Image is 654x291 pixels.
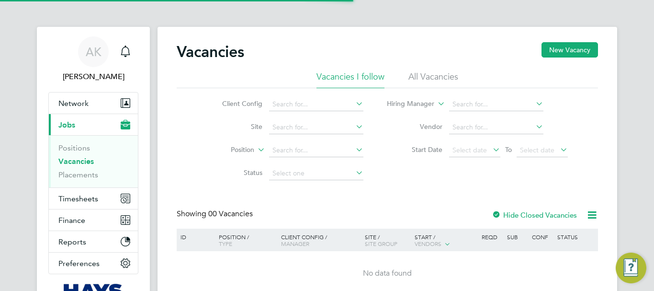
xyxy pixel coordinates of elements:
div: ID [178,229,212,245]
label: Site [207,122,262,131]
div: Conf [530,229,554,245]
a: AK[PERSON_NAME] [48,36,138,82]
input: Search for... [269,144,363,157]
div: Showing [177,209,255,219]
button: Finance [49,210,138,231]
div: Position / [212,229,279,252]
div: No data found [178,268,597,279]
input: Search for... [449,98,543,111]
li: Vacancies I follow [316,71,384,88]
div: Reqd [479,229,504,245]
div: Client Config / [279,229,362,252]
h2: Vacancies [177,42,244,61]
span: Reports [58,237,86,246]
label: Hide Closed Vacancies [492,210,577,220]
button: Reports [49,231,138,252]
span: Preferences [58,259,100,268]
button: Preferences [49,253,138,274]
label: Position [199,145,254,155]
label: Status [207,168,262,177]
span: Network [58,99,89,108]
input: Search for... [269,121,363,134]
button: Engage Resource Center [616,253,646,283]
span: Vendors [415,240,441,247]
span: AK [86,46,101,58]
span: Manager [281,240,309,247]
a: Vacancies [58,157,94,166]
span: Select date [452,146,487,154]
span: 00 Vacancies [208,209,253,219]
button: New Vacancy [541,42,598,58]
input: Search for... [449,121,543,134]
button: Jobs [49,114,138,135]
div: Site / [362,229,413,252]
span: Timesheets [58,194,98,203]
button: Timesheets [49,188,138,209]
div: Status [555,229,597,245]
span: Select date [520,146,554,154]
button: Network [49,93,138,114]
label: Hiring Manager [379,99,434,109]
span: Site Group [365,240,397,247]
a: Placements [58,170,98,179]
li: All Vacancies [408,71,458,88]
span: Jobs [58,120,75,129]
span: Type [219,240,232,247]
div: Start / [412,229,479,253]
label: Start Date [387,145,442,154]
a: Positions [58,143,90,152]
label: Vendor [387,122,442,131]
label: Client Config [207,99,262,108]
input: Search for... [269,98,363,111]
span: To [502,143,515,156]
span: Finance [58,216,85,225]
div: Jobs [49,135,138,187]
input: Select one [269,167,363,180]
span: Anshu Kumar [48,71,138,82]
div: Sub [505,229,530,245]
